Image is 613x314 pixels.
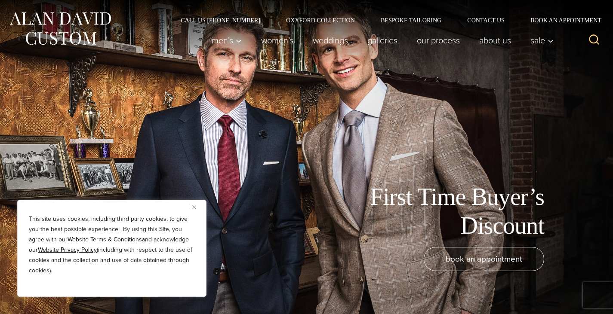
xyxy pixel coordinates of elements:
[407,32,470,49] a: Our Process
[470,32,521,49] a: About Us
[29,214,195,276] p: This site uses cookies, including third party cookies, to give you the best possible experience. ...
[446,253,522,265] span: book an appointment
[518,17,604,23] a: Book an Appointment
[168,17,604,23] nav: Secondary Navigation
[530,36,554,45] span: Sale
[368,17,454,23] a: Bespoke Tailoring
[252,32,303,49] a: Women’s
[584,30,604,51] button: View Search Form
[168,17,273,23] a: Call Us [PHONE_NUMBER]
[454,17,518,23] a: Contact Us
[192,205,196,209] img: Close
[9,9,112,48] img: Alan David Custom
[38,245,97,254] a: Website Privacy Policy
[68,235,142,244] a: Website Terms & Conditions
[424,247,544,271] a: book an appointment
[303,32,358,49] a: weddings
[212,36,242,45] span: Men’s
[192,202,203,212] button: Close
[351,183,544,240] h1: First Time Buyer’s Discount
[273,17,368,23] a: Oxxford Collection
[202,32,558,49] nav: Primary Navigation
[358,32,407,49] a: Galleries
